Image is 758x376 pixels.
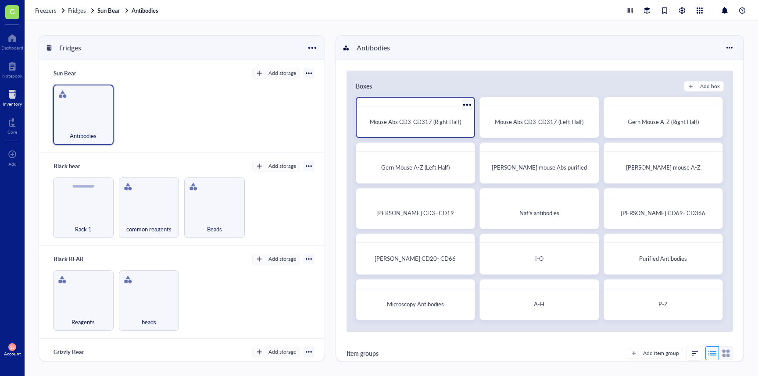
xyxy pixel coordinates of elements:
span: Freezers [35,6,57,14]
a: Sun BearAntibodies [97,7,160,14]
span: Rack 1 [75,224,92,234]
div: Dashboard [1,45,23,50]
div: Black BEAR [50,253,102,265]
button: Add item group [627,348,683,358]
button: Add box [684,81,724,92]
a: Freezers [35,7,66,14]
button: Add storage [252,161,300,171]
div: Add storage [268,255,296,263]
div: Add box [700,82,720,90]
div: Core [7,129,17,135]
span: Mouse Abs CD3-CD317 (Right Half) [370,117,461,126]
span: P-Z [658,300,668,308]
span: beads [142,317,156,327]
span: Reagents [72,317,95,327]
div: Antibodies [353,40,405,55]
div: Notebook [2,73,22,78]
span: Microscopy Antibodies [387,300,444,308]
span: common reagents [126,224,171,234]
span: Mouse Abs CD3-CD317 (Left Half) [495,117,583,126]
div: Boxes [356,81,372,92]
a: Core [7,115,17,135]
div: Inventory [3,101,22,106]
span: SS [10,345,14,350]
span: [PERSON_NAME] CD3- CD19 [376,209,454,217]
div: Grizzly Bear [50,346,102,358]
span: [PERSON_NAME] CD69- CD366 [621,209,705,217]
span: Beads [207,224,222,234]
div: Add [8,161,17,167]
span: [PERSON_NAME] mouse Abs purified [492,163,587,171]
button: Add storage [252,254,300,264]
div: Black bear [50,160,102,172]
span: Gern Mouse A-Z (Left Half) [381,163,450,171]
span: A-H [534,300,544,308]
span: [PERSON_NAME] CD20- CD66 [375,254,456,262]
span: [PERSON_NAME] mouse A-Z [626,163,701,171]
a: Notebook [2,59,22,78]
div: Add item group [643,349,679,357]
div: Add storage [268,348,296,356]
span: Antibodies [70,131,97,141]
div: Add storage [268,162,296,170]
div: Fridges [55,40,108,55]
button: Add storage [252,68,300,78]
span: Naf's antibodies [519,209,559,217]
span: G [10,6,15,17]
span: Purified Antibodies [639,254,687,262]
span: I-O [535,254,543,262]
span: Gern Mouse A-Z (Right Half) [628,117,699,126]
a: Inventory [3,87,22,106]
div: Sun Bear [50,67,102,79]
span: Fridges [68,6,86,14]
a: Dashboard [1,31,23,50]
div: Item groups [347,348,379,358]
a: Fridges [68,7,96,14]
button: Add storage [252,347,300,357]
div: Add storage [268,69,296,77]
div: Account [4,351,21,356]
